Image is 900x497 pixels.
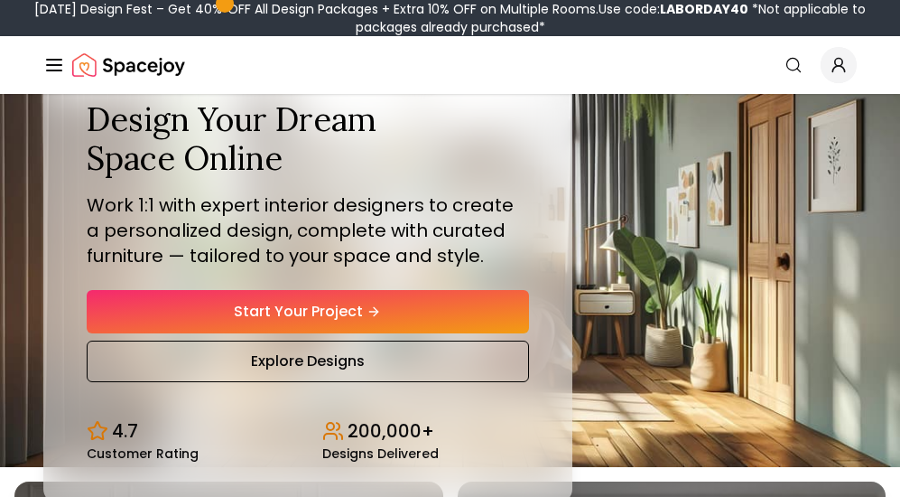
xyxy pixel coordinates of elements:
img: Spacejoy Logo [72,47,185,83]
small: Customer Rating [87,447,199,460]
a: Explore Designs [87,341,529,382]
p: Work 1:1 with expert interior designers to create a personalized design, complete with curated fu... [87,192,529,268]
nav: Global [43,36,857,94]
small: Designs Delivered [322,447,439,460]
p: 200,000+ [348,418,434,444]
a: Start Your Project [87,290,529,333]
a: Spacejoy [72,47,185,83]
div: Design stats [87,404,529,460]
h1: Design Your Dream Space Online [87,100,529,178]
p: 4.7 [112,418,138,444]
